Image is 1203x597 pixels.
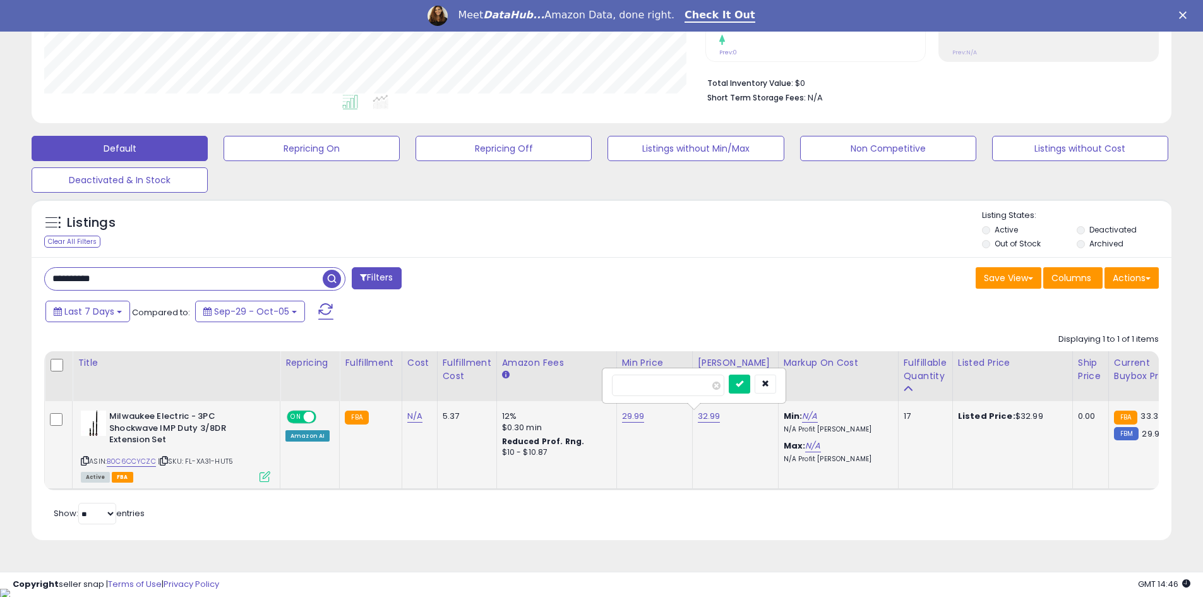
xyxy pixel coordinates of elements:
div: Cost [407,356,432,370]
img: 31cb6owIYRL._SL40_.jpg [81,411,106,436]
span: FBA [112,472,133,483]
div: 12% [502,411,607,422]
small: FBA [1114,411,1137,425]
div: Ship Price [1078,356,1103,383]
div: Current Buybox Price [1114,356,1179,383]
small: Amazon Fees. [502,370,510,381]
button: Default [32,136,208,161]
div: seller snap | | [13,579,219,591]
div: $10 - $10.87 [502,447,607,458]
b: Total Inventory Value: [707,78,793,88]
label: Archived [1089,238,1123,249]
b: Short Term Storage Fees: [707,92,806,103]
span: 2025-10-13 14:46 GMT [1138,578,1190,590]
button: Save View [976,267,1041,289]
button: Actions [1104,267,1159,289]
a: Privacy Policy [164,578,219,590]
label: Out of Stock [995,238,1041,249]
span: Last 7 Days [64,305,114,318]
span: All listings currently available for purchase on Amazon [81,472,110,483]
button: Listings without Cost [992,136,1168,161]
div: 0.00 [1078,411,1099,422]
div: Close [1179,11,1192,19]
a: Check It Out [685,9,755,23]
b: Max: [784,440,806,452]
li: $0 [707,75,1149,90]
button: Repricing Off [416,136,592,161]
p: N/A Profit [PERSON_NAME] [784,455,889,464]
button: Sep-29 - Oct-05 [195,301,305,322]
b: Milwaukee Electric - 3PC Shockwave IMP Duty 3/8DR Extension Set [109,411,263,449]
div: Amazon AI [285,430,330,442]
th: The percentage added to the cost of goods (COGS) that forms the calculator for Min & Max prices. [778,351,898,401]
button: Listings without Min/Max [607,136,784,161]
span: Columns [1051,272,1091,284]
button: Non Competitive [800,136,976,161]
b: Listed Price: [958,410,1015,422]
span: | SKU: FL-XA31-HUT5 [158,456,233,466]
div: Fulfillment [345,356,396,370]
a: 32.99 [698,410,721,423]
div: Fulfillment Cost [443,356,491,383]
div: Amazon Fees [502,356,611,370]
small: FBA [345,411,368,425]
button: Columns [1043,267,1103,289]
div: 17 [904,411,943,422]
span: ON [288,412,304,423]
a: N/A [407,410,422,423]
div: Fulfillable Quantity [904,356,947,383]
div: Repricing [285,356,334,370]
span: Show: entries [54,507,145,519]
div: Min Price [622,356,687,370]
div: Markup on Cost [784,356,893,370]
b: Min: [784,410,803,422]
div: [PERSON_NAME] [698,356,773,370]
span: OFF [314,412,335,423]
small: Prev: N/A [952,49,977,56]
h5: Listings [67,214,116,232]
span: N/A [808,92,823,104]
div: Meet Amazon Data, done right. [458,9,674,21]
div: 5.37 [443,411,487,422]
b: Reduced Prof. Rng. [502,436,585,447]
button: Deactivated & In Stock [32,167,208,193]
label: Active [995,224,1018,235]
span: 29.99 [1142,428,1164,440]
a: B0C6CCYCZC [107,456,156,467]
button: Filters [352,267,401,289]
span: 33.33 [1140,410,1163,422]
i: DataHub... [483,9,544,21]
span: Compared to: [132,306,190,318]
a: Terms of Use [108,578,162,590]
small: Prev: 0 [719,49,737,56]
a: N/A [805,440,820,452]
a: 29.99 [622,410,645,423]
strong: Copyright [13,578,59,590]
div: ASIN: [81,411,270,481]
small: FBM [1114,427,1139,440]
div: Title [78,356,275,370]
div: Displaying 1 to 1 of 1 items [1058,334,1159,346]
button: Repricing On [224,136,400,161]
p: N/A Profit [PERSON_NAME] [784,425,889,434]
label: Deactivated [1089,224,1137,235]
span: Sep-29 - Oct-05 [214,305,289,318]
div: $32.99 [958,411,1063,422]
div: Clear All Filters [44,236,100,248]
div: $0.30 min [502,422,607,433]
a: N/A [802,410,817,423]
button: Last 7 Days [45,301,130,322]
p: Listing States: [982,210,1171,222]
img: Profile image for Georgie [428,6,448,26]
div: Listed Price [958,356,1067,370]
